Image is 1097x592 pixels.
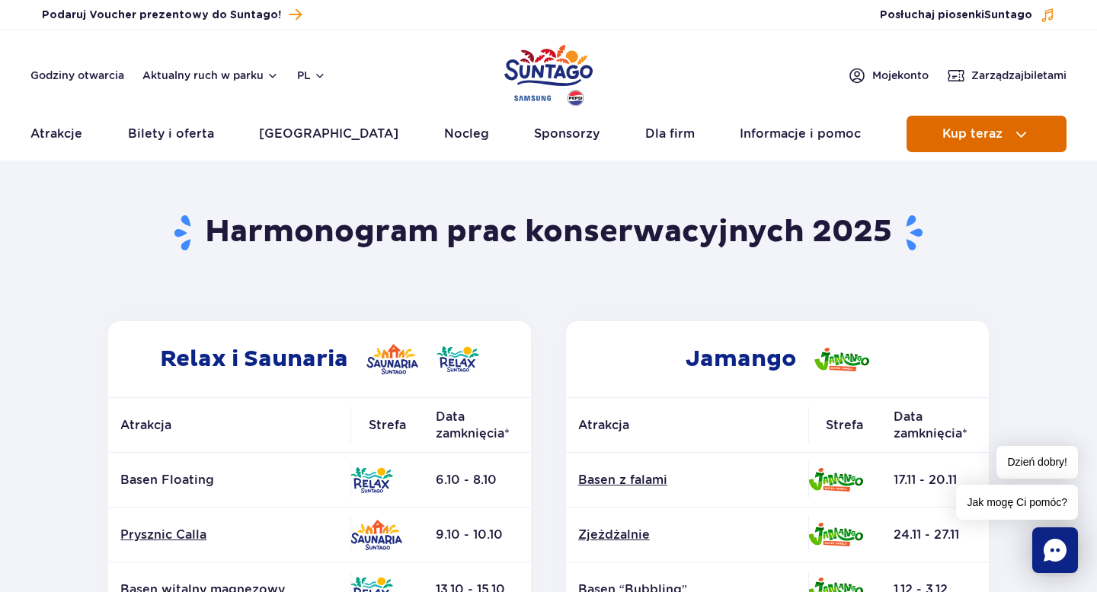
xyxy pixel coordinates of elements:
th: Strefa [350,398,424,453]
img: Saunaria [366,344,418,374]
div: Chat [1032,527,1078,573]
a: Mojekonto [848,66,929,84]
img: Relax [350,467,393,493]
th: Data zamknięcia* [881,398,989,453]
h1: Harmonogram prac konserwacyjnych 2025 [103,213,995,253]
td: 17.11 - 20.11 [881,453,989,508]
th: Atrakcja [566,398,808,453]
th: Atrakcja [108,398,350,453]
a: Godziny otwarcia [30,68,124,83]
td: 24.11 - 27.11 [881,508,989,562]
button: Posłuchaj piosenkiSuntago [880,8,1055,23]
a: Atrakcje [30,116,82,152]
button: pl [297,68,326,83]
a: Prysznic Calla [120,527,338,543]
a: Park of Poland [504,38,593,108]
button: Aktualny ruch w parku [142,69,279,81]
img: Jamango [808,523,863,546]
img: Relax [437,346,479,372]
a: Sponsorzy [534,116,600,152]
th: Data zamknięcia* [424,398,531,453]
h2: Jamango [566,321,989,397]
span: Podaruj Voucher prezentowy do Suntago! [42,8,281,23]
td: 9.10 - 10.10 [424,508,531,562]
a: Dla firm [645,116,695,152]
button: Kup teraz [907,116,1067,152]
span: Suntago [984,10,1032,21]
span: Moje konto [872,68,929,83]
a: Bilety i oferta [128,116,214,152]
a: Zarządzajbiletami [947,66,1067,84]
img: Jamango [808,468,863,492]
img: Saunaria [350,520,402,550]
a: [GEOGRAPHIC_DATA] [259,116,398,152]
p: Basen Floating [120,472,338,489]
h2: Relax i Saunaria [108,321,531,397]
span: Dzień dobry! [996,446,1078,479]
a: Podaruj Voucher prezentowy do Suntago! [42,5,302,25]
a: Nocleg [444,116,489,152]
img: Jamango [814,348,869,371]
a: Zjeżdżalnie [578,527,796,543]
a: Basen z falami [578,472,796,489]
span: Kup teraz [942,127,1003,141]
th: Strefa [808,398,881,453]
td: 6.10 - 8.10 [424,453,531,508]
span: Posłuchaj piosenki [880,8,1032,23]
a: Informacje i pomoc [740,116,861,152]
span: Zarządzaj biletami [971,68,1067,83]
span: Jak mogę Ci pomóc? [956,485,1078,520]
